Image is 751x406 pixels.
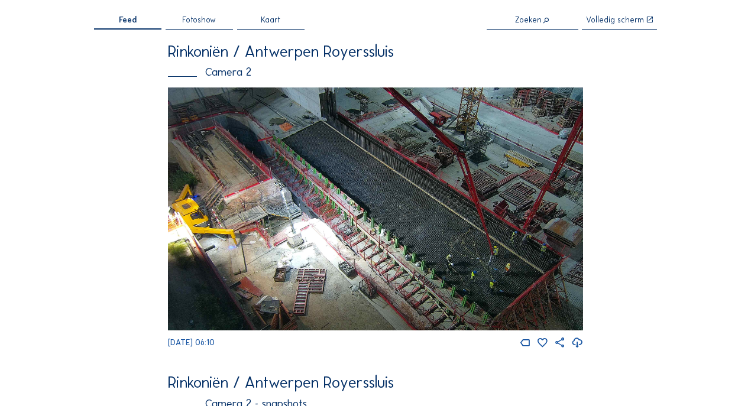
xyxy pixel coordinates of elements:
span: Feed [119,16,137,24]
span: Kaart [261,16,280,24]
div: Volledig scherm [586,16,644,24]
img: Image [168,87,583,331]
span: [DATE] 06:10 [168,337,215,347]
div: Camera 2 [168,67,583,78]
span: Fotoshow [182,16,216,24]
div: Rinkoniën / Antwerpen Royerssluis [168,375,583,391]
div: Rinkoniën / Antwerpen Royerssluis [168,44,583,60]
